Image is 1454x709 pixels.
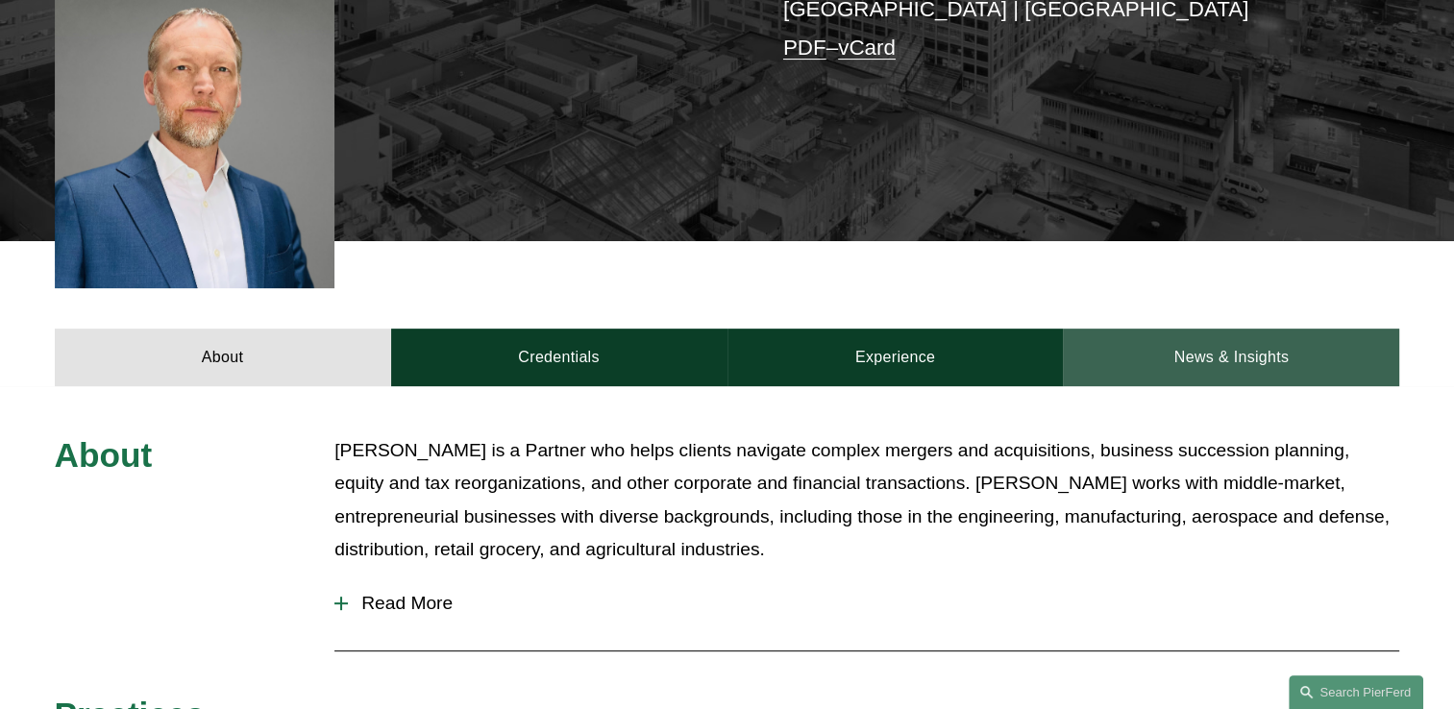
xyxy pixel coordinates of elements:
a: Experience [727,329,1064,386]
span: Read More [348,593,1399,614]
a: About [55,329,391,386]
a: Credentials [391,329,727,386]
p: [PERSON_NAME] is a Partner who helps clients navigate complex mergers and acquisitions, business ... [334,434,1399,567]
a: vCard [838,36,896,60]
a: Search this site [1289,675,1423,709]
a: PDF [783,36,826,60]
a: News & Insights [1063,329,1399,386]
button: Read More [334,578,1399,628]
span: About [55,436,153,474]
